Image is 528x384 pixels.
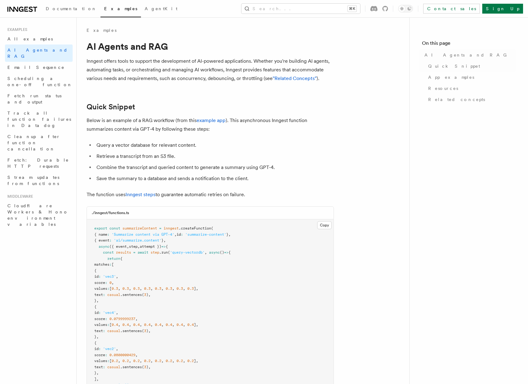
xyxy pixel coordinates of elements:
span: id [94,274,99,279]
span: ] [194,323,196,327]
span: { [94,305,96,309]
a: Quick Snippet [87,103,135,111]
span: , [96,371,99,375]
span: 0.4 [112,323,118,327]
span: , [196,359,198,363]
span: 0.2 [122,359,129,363]
span: .sentences [120,365,142,369]
h4: On this page [422,40,516,49]
span: step [151,250,159,255]
span: Fetch run status and output [7,93,62,104]
span: , [148,293,151,297]
span: 'vec4' [103,310,116,315]
span: const [109,226,120,230]
span: return [107,256,120,261]
span: [ [109,323,112,327]
span: : [105,353,107,357]
span: = [159,226,161,230]
button: Toggle dark mode [398,5,413,12]
span: 'vec2' [103,347,116,351]
span: , [138,244,140,249]
span: , [129,323,131,327]
a: Sign Up [482,4,523,14]
span: async [99,244,109,249]
span: id [177,232,181,237]
span: 0.2 [177,359,183,363]
span: 0.3 [187,286,194,291]
span: : [99,274,101,279]
span: 0.4 [187,323,194,327]
span: 0.2 [187,359,194,363]
a: "Related Concepts" [273,75,317,81]
span: , [129,286,131,291]
span: , [183,359,185,363]
span: , [112,281,114,285]
span: 0.4 [133,323,140,327]
span: , [116,310,118,315]
span: casual [107,293,120,297]
span: results [116,250,131,255]
a: example app [197,117,226,123]
li: Retrieve a transcript from an S3 file. [95,152,334,161]
span: App examples [428,74,474,80]
span: , [183,323,185,327]
span: , [161,359,164,363]
span: () [220,250,224,255]
span: : [103,365,105,369]
span: Fetch: Durable HTTP requests [7,158,69,169]
span: values [94,359,107,363]
span: ( [211,226,213,230]
span: , [127,244,129,249]
p: Inngest offers tools to support the development of AI-powered applications. Whether you're buildi... [87,57,334,83]
span: step [129,244,138,249]
span: , [118,286,120,291]
a: Cleanup after function cancellation [5,131,73,154]
a: Cloudflare Workers & Hono environment variables [5,200,73,230]
span: 0.4 [177,323,183,327]
span: AgentKit [145,6,177,11]
a: All examples [5,33,73,44]
span: AI Agents and RAG [7,48,68,59]
li: Save the summary to a database and sends a notification to the client. [95,174,334,183]
span: Cleanup after function cancellation [7,134,60,151]
span: ] [194,359,196,363]
span: : [107,323,109,327]
span: , [148,365,151,369]
span: ({ event [109,244,127,249]
span: 0.2 [166,359,172,363]
span: Middleware [5,194,33,199]
span: Examples [104,6,137,11]
span: = [133,250,135,255]
a: Inngest steps [126,192,155,197]
span: , [151,323,153,327]
span: ( [142,365,144,369]
span: 'query-vectordb' [170,250,205,255]
span: casual [107,365,120,369]
a: Documentation [42,2,100,17]
a: Stream updates from functions [5,172,73,189]
span: 3 [144,365,146,369]
span: } [226,232,228,237]
span: score [94,281,105,285]
span: : [103,293,105,297]
span: 0.2 [155,359,161,363]
kbd: ⌘K [348,6,356,12]
span: score [94,353,105,357]
span: , [161,323,164,327]
span: 0.4 [166,323,172,327]
span: , [129,359,131,363]
span: 0.4 [144,323,151,327]
span: .sentences [120,293,142,297]
span: text [94,293,103,297]
span: .run [159,250,168,255]
span: , [148,329,151,333]
span: 'vec3' [103,274,116,279]
span: async [209,250,220,255]
span: , [228,232,231,237]
span: => [161,244,166,249]
span: : [107,359,109,363]
span: 0.4 [155,323,161,327]
span: 0.2 [133,359,140,363]
span: => [224,250,228,255]
span: 0.2 [144,359,151,363]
